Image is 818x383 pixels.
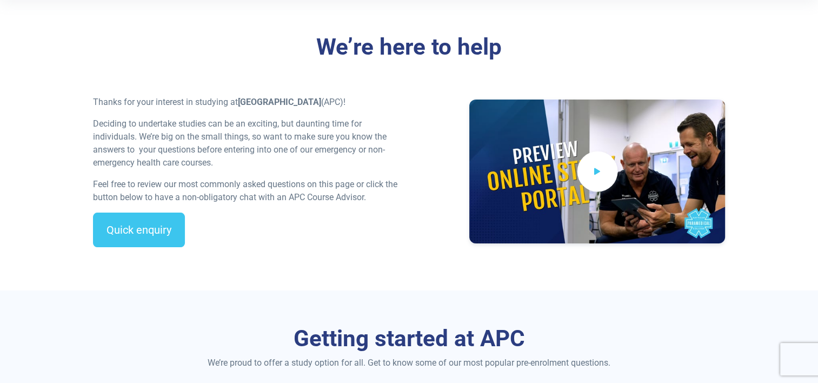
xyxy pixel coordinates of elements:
[238,97,321,107] strong: [GEOGRAPHIC_DATA]
[93,97,345,107] span: Thanks for your interest in studying at (APC)!
[93,213,185,247] a: Quick enquiry
[93,325,726,353] h3: Getting started at APC
[93,356,726,369] p: We’re proud to offer a study option for all. Get to know some of our most popular pre-enrolment q...
[93,34,726,61] h3: We’re here to help
[93,179,397,202] span: Feel free to review our most commonly asked questions on this page or click the button below to h...
[93,118,387,168] span: Deciding to undertake studies can be an exciting, but daunting time for individuals. We’re big on...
